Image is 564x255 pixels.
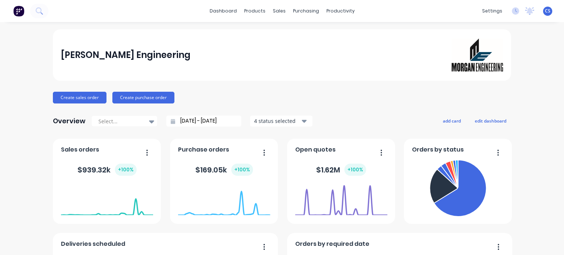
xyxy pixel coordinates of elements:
span: Orders by status [412,145,464,154]
div: 4 status selected [254,117,300,125]
button: edit dashboard [470,116,511,125]
div: sales [269,6,289,17]
button: 4 status selected [250,116,312,127]
div: + 100 % [115,164,137,176]
div: $ 1.62M [316,164,366,176]
div: [PERSON_NAME] Engineering [61,48,191,62]
div: $ 169.05k [195,164,253,176]
img: Factory [13,6,24,17]
div: Overview [53,114,86,128]
div: purchasing [289,6,323,17]
img: Morgan Engineering [452,39,503,72]
button: Create sales order [53,92,106,103]
div: settings [478,6,506,17]
div: productivity [323,6,358,17]
div: + 100 % [344,164,366,176]
span: CS [545,8,550,14]
button: add card [438,116,466,125]
span: Purchase orders [178,145,229,154]
span: Sales orders [61,145,99,154]
div: + 100 % [231,164,253,176]
a: dashboard [206,6,241,17]
span: Open quotes [295,145,336,154]
div: $ 939.32k [77,164,137,176]
button: Create purchase order [112,92,174,103]
div: products [241,6,269,17]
